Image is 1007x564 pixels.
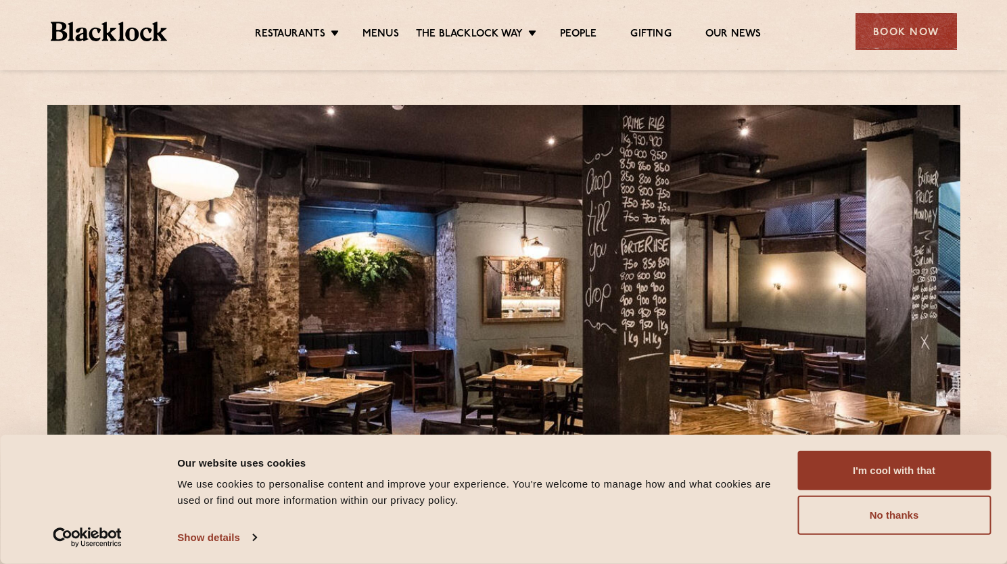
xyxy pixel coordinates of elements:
[560,28,596,43] a: People
[177,454,782,471] div: Our website uses cookies
[630,28,671,43] a: Gifting
[255,28,325,43] a: Restaurants
[28,527,147,548] a: Usercentrics Cookiebot - opens in a new window
[51,22,168,41] img: BL_Textured_Logo-footer-cropped.svg
[856,13,957,50] div: Book Now
[797,451,991,490] button: I'm cool with that
[705,28,762,43] a: Our News
[416,28,523,43] a: The Blacklock Way
[797,496,991,535] button: No thanks
[362,28,399,43] a: Menus
[177,476,782,509] div: We use cookies to personalise content and improve your experience. You're welcome to manage how a...
[177,527,256,548] a: Show details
